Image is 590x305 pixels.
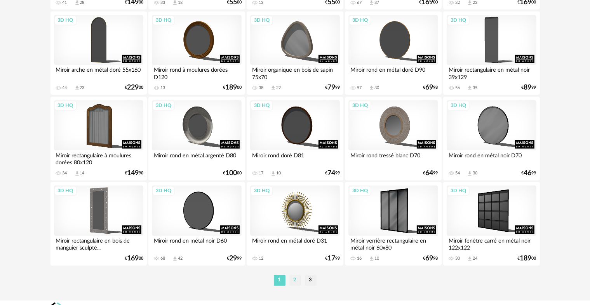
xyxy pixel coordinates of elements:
span: 74 [327,171,335,176]
span: Download icon [467,85,473,91]
span: Download icon [467,171,473,176]
div: 34 [63,171,67,176]
span: 189 [225,85,237,90]
div: 12 [259,256,263,261]
div: Miroir rond en métal noir D70 [447,150,536,166]
div: € 00 [125,85,143,90]
div: 3D HQ [447,186,470,196]
div: 3D HQ [54,15,77,25]
span: Download icon [74,171,80,176]
div: € 99 [227,256,242,261]
div: Miroir rond doré D81 [250,150,339,166]
div: Miroir rond tressé blanc D70 [348,150,438,166]
span: Download icon [270,171,276,176]
div: 56 [455,85,460,91]
div: 3D HQ [54,186,77,196]
span: 29 [229,256,237,261]
div: 35 [473,85,477,91]
div: 3D HQ [349,100,371,110]
span: 149 [127,171,139,176]
span: 64 [426,171,433,176]
div: Miroir rond en métal doré D90 [348,65,438,80]
div: 3D HQ [447,15,470,25]
div: 3D HQ [447,100,470,110]
div: 44 [63,85,67,91]
div: Miroir fenêtre carré en métal noir 122x122 [447,236,536,251]
div: € 99 [522,171,536,176]
span: 69 [426,85,433,90]
span: 69 [426,256,433,261]
span: 17 [327,256,335,261]
div: Miroir rond en métal argenté D80 [152,150,241,166]
span: 79 [327,85,335,90]
div: Miroir rectangulaire en métal noir 39x129 [447,65,536,80]
div: € 90 [125,171,143,176]
div: Miroir arche en métal doré 55x160 [54,65,143,80]
div: 3D HQ [251,100,273,110]
div: 3D HQ [152,186,175,196]
span: Download icon [270,85,276,91]
div: € 99 [522,85,536,90]
div: 30 [473,171,477,176]
a: 3D HQ Miroir rond en métal noir D60 68 Download icon 42 €2999 [148,182,245,265]
div: Miroir rond en métal noir D60 [152,236,241,251]
li: 3 [305,275,317,286]
a: 3D HQ Miroir rectangulaire en métal noir 39x129 56 Download icon 35 €8999 [443,11,540,95]
a: 3D HQ Miroir rectangulaire à moulures dorées 80x120 34 Download icon 14 €14990 [50,96,147,180]
div: 54 [455,171,460,176]
div: 38 [259,85,263,91]
a: 3D HQ Miroir arche en métal doré 55x160 44 Download icon 23 €22900 [50,11,147,95]
div: € 99 [423,171,438,176]
div: € 99 [325,171,340,176]
span: 189 [520,256,532,261]
div: 3D HQ [152,100,175,110]
div: € 98 [423,256,438,261]
span: Download icon [369,85,374,91]
div: Miroir rond à moulures dorées D120 [152,65,241,80]
a: 3D HQ Miroir verrière rectangulaire en métal noir 60x80 16 Download icon 10 €6998 [345,182,441,265]
div: 42 [178,256,183,261]
div: 17 [259,171,263,176]
div: 3D HQ [349,15,371,25]
a: 3D HQ Miroir fenêtre carré en métal noir 122x122 30 Download icon 24 €18900 [443,182,540,265]
a: 3D HQ Miroir rond à moulures dorées D120 13 €18900 [148,11,245,95]
div: 10 [374,256,379,261]
div: 3D HQ [251,186,273,196]
div: 68 [160,256,165,261]
div: 24 [473,256,477,261]
div: 10 [276,171,281,176]
div: € 00 [223,171,242,176]
div: 30 [374,85,379,91]
a: 3D HQ Miroir rond en métal noir D70 54 Download icon 30 €4699 [443,96,540,180]
a: 3D HQ Miroir rond en métal doré D31 12 €1799 [247,182,343,265]
div: 16 [357,256,362,261]
span: 229 [127,85,139,90]
div: 22 [276,85,281,91]
div: € 00 [125,256,143,261]
li: 2 [289,275,301,286]
div: 3D HQ [251,15,273,25]
span: Download icon [172,256,178,262]
div: 57 [357,85,362,91]
span: Download icon [74,85,80,91]
div: 13 [160,85,165,91]
span: Download icon [467,256,473,262]
div: Miroir rectangulaire à moulures dorées 80x120 [54,150,143,166]
div: 3D HQ [152,15,175,25]
span: 100 [225,171,237,176]
span: 46 [524,171,532,176]
div: 23 [80,85,85,91]
a: 3D HQ Miroir organique en bois de sapin 75x70 38 Download icon 22 €7999 [247,11,343,95]
span: 89 [524,85,532,90]
div: € 98 [423,85,438,90]
div: 14 [80,171,85,176]
div: Miroir organique en bois de sapin 75x70 [250,65,339,80]
a: 3D HQ Miroir rond en métal doré D90 57 Download icon 30 €6998 [345,11,441,95]
div: € 99 [325,85,340,90]
a: 3D HQ Miroir rond en métal argenté D80 €10000 [148,96,245,180]
div: Miroir rond en métal doré D31 [250,236,339,251]
div: 3D HQ [349,186,371,196]
div: € 99 [325,256,340,261]
a: 3D HQ Miroir rond doré D81 17 Download icon 10 €7499 [247,96,343,180]
div: 3D HQ [54,100,77,110]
